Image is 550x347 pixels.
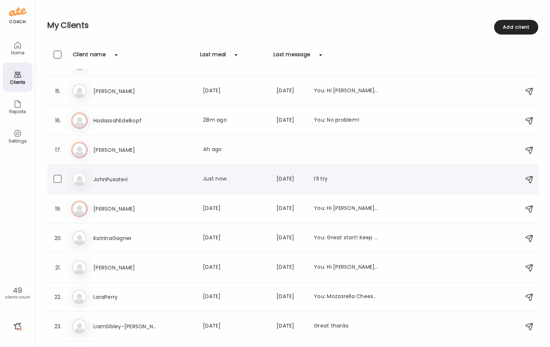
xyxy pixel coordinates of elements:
[93,293,158,301] h3: LaraPerry
[314,234,379,243] div: You: Great start! Keep taking photos of your meals, and if you forget to take the photo, you can ...
[47,20,538,31] h2: My Clients
[200,51,226,62] div: Last meal
[203,175,268,184] div: Just now
[314,293,379,301] div: You: Mozzarella Cheese would count as protein. It depends on how big/ small the mozzarella ball i...
[203,87,268,96] div: [DATE]
[93,87,158,96] h3: [PERSON_NAME]
[93,234,158,243] h3: KatrinaGagner
[93,322,158,331] h3: LiamSibley-[PERSON_NAME]
[276,204,305,213] div: [DATE]
[9,6,26,18] img: ate
[93,263,158,272] h3: [PERSON_NAME]
[203,204,268,213] div: [DATE]
[54,116,63,125] div: 16.
[203,293,268,301] div: [DATE]
[93,175,158,184] h3: JohnPusateri
[4,80,31,85] div: Clients
[203,322,268,331] div: [DATE]
[276,87,305,96] div: [DATE]
[276,293,305,301] div: [DATE]
[93,116,158,125] h3: HadassahEdelkopf
[203,234,268,243] div: [DATE]
[314,116,379,125] div: You: No problem!
[54,146,63,154] div: 17.
[4,109,31,114] div: Reports
[276,322,305,331] div: [DATE]
[276,234,305,243] div: [DATE]
[93,146,158,154] h3: [PERSON_NAME]
[9,19,26,25] div: coach
[314,263,379,272] div: You: Hi [PERSON_NAME], your [DATE] meal looks great! Could you add another serving of fat to it? ...
[93,204,158,213] h3: [PERSON_NAME]
[3,295,32,300] div: clients count
[203,146,268,154] div: 4h ago
[276,263,305,272] div: [DATE]
[54,234,63,243] div: 20.
[314,175,379,184] div: I’ll try
[314,322,379,331] div: Great thanks
[54,322,63,331] div: 23.
[4,139,31,143] div: Settings
[54,263,63,272] div: 21.
[314,204,379,213] div: You: Hi [PERSON_NAME], your meals from [DATE] look great! They might just need more fat! what are...
[203,116,268,125] div: 28m ago
[54,204,63,213] div: 19.
[274,51,310,62] div: Last message
[494,20,538,35] div: Add client
[3,286,32,295] div: 49
[4,50,31,55] div: Home
[73,51,106,62] div: Client name
[276,116,305,125] div: [DATE]
[314,87,379,96] div: You: Hi [PERSON_NAME]! Just sending a friendly reminder to take photos of your meals, thank you!
[54,87,63,96] div: 15.
[203,263,268,272] div: [DATE]
[54,293,63,301] div: 22.
[276,175,305,184] div: [DATE]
